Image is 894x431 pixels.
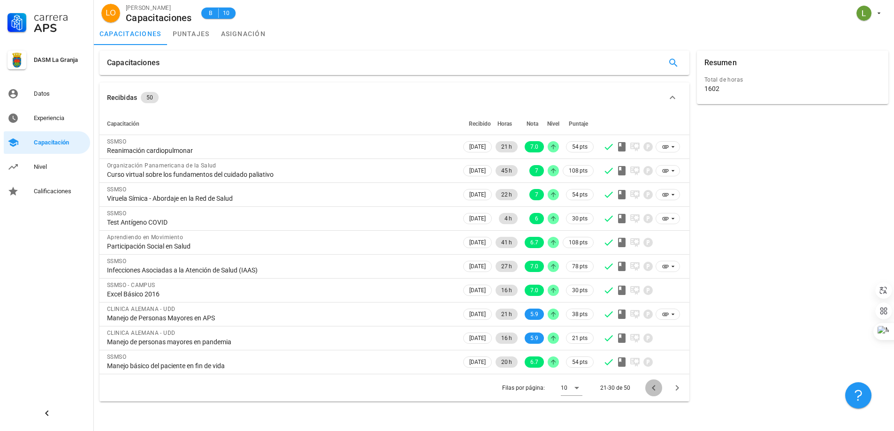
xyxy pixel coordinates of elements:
button: Página anterior [645,379,662,396]
div: Carrera [34,11,86,23]
span: LO [106,4,115,23]
span: 27 h [501,261,512,272]
a: Experiencia [4,107,90,129]
div: Resumen [704,51,737,75]
th: Nivel [546,113,561,135]
span: Recibido [469,121,491,127]
span: 7.0 [530,285,538,296]
span: SSMSO [107,186,126,193]
a: Capacitación [4,131,90,154]
span: [DATE] [469,261,486,272]
div: Calificaciones [34,188,86,195]
span: [DATE] [469,213,486,224]
th: Recibido [461,113,494,135]
span: 7.0 [530,141,538,152]
span: [DATE] [469,166,486,176]
span: 108 pts [569,166,588,175]
div: Manejo básico del paciente en fin de vida [107,362,454,370]
span: Aprendiendo en Movimiento [107,234,183,241]
span: 7 [535,189,538,200]
span: 54 pts [572,357,588,367]
span: [DATE] [469,357,486,367]
span: Capacitación [107,121,139,127]
span: 21 h [501,309,512,320]
span: Horas [497,121,512,127]
span: Puntaje [569,121,588,127]
span: Nivel [547,121,559,127]
span: 45 h [501,165,512,176]
th: Capacitación [99,113,461,135]
span: 6.7 [530,356,538,368]
div: Manejo de Personas Mayores en APS [107,314,454,322]
span: SSMSO [107,354,126,360]
span: 54 pts [572,142,588,151]
div: 21-30 de 50 [600,384,630,392]
span: Organización Panamericana de la Salud [107,162,216,169]
div: Reanimación cardiopulmonar [107,146,454,155]
span: CLINICA ALEMANA - UDD [107,306,175,312]
a: capacitaciones [94,23,167,45]
a: asignación [215,23,272,45]
span: SSMSO - CAMPUS [107,282,155,288]
div: Capacitaciones [107,51,160,75]
a: Datos [4,83,90,105]
div: Viruela Símica - Abordaje en la Red de Salud [107,194,454,203]
span: [DATE] [469,237,486,248]
span: 7 [535,165,538,176]
div: Capacitaciones [126,13,192,23]
span: 5.9 [530,333,538,344]
div: Recibidas [107,92,137,103]
span: Nota [527,121,538,127]
div: 1602 [704,84,719,93]
div: Infecciones Asociadas a la Atención de Salud (IAAS) [107,266,454,274]
button: Página siguiente [669,379,686,396]
div: 10Filas por página: [561,380,582,395]
div: avatar [101,4,120,23]
span: 30 pts [572,286,588,295]
a: puntajes [167,23,215,45]
a: Nivel [4,156,90,178]
span: [DATE] [469,142,486,152]
span: 5.9 [530,309,538,320]
div: Total de horas [704,75,881,84]
span: CLINICA ALEMANA - UDD [107,330,175,336]
span: 41 h [501,237,512,248]
div: DASM La Granja [34,56,86,64]
span: [DATE] [469,333,486,343]
span: 78 pts [572,262,588,271]
div: 10 [561,384,567,392]
span: 6 [535,213,538,224]
span: 16 h [501,333,512,344]
div: Datos [34,90,86,98]
div: Curso virtual sobre los fundamentos del cuidado paliativo [107,170,454,179]
th: Horas [494,113,520,135]
span: SSMSO [107,258,126,265]
span: 108 pts [569,238,588,247]
div: Nivel [34,163,86,171]
th: Nota [520,113,546,135]
span: 4 h [504,213,512,224]
span: [DATE] [469,309,486,319]
span: 6.7 [530,237,538,248]
div: Test Antígeno COVID [107,218,454,227]
span: 50 [146,92,153,103]
div: Capacitación [34,139,86,146]
div: avatar [856,6,871,21]
span: 22 h [501,189,512,200]
span: [DATE] [469,189,486,200]
div: Excel Básico 2016 [107,290,454,298]
span: 54 pts [572,190,588,199]
span: [DATE] [469,285,486,295]
span: 7.0 [530,261,538,272]
span: SSMSO [107,138,126,145]
span: SSMSO [107,210,126,217]
div: Experiencia [34,114,86,122]
span: 21 pts [572,333,588,343]
a: Calificaciones [4,180,90,203]
div: Filas por página: [502,374,582,401]
div: APS [34,23,86,34]
span: 16 h [501,285,512,296]
span: 20 h [501,356,512,368]
span: 30 pts [572,214,588,223]
div: Manejo de personas mayores en pandemia [107,338,454,346]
